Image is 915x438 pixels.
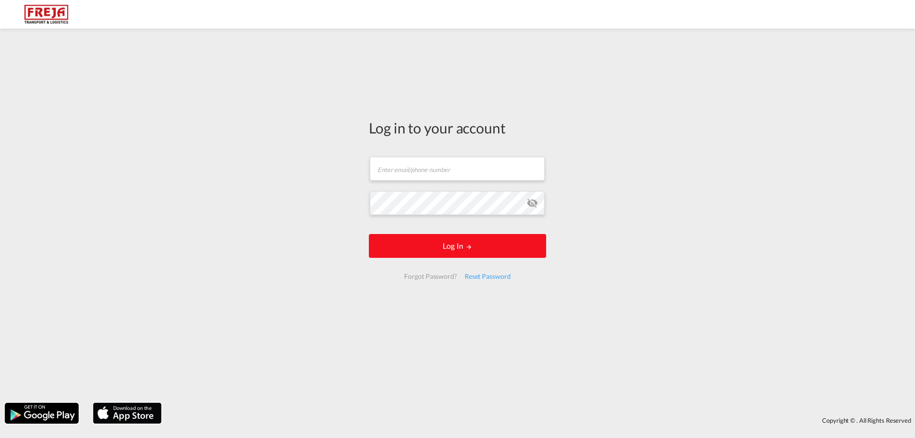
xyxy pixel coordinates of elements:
[527,197,538,209] md-icon: icon-eye-off
[369,118,546,138] div: Log in to your account
[4,402,80,425] img: google.png
[400,268,460,285] div: Forgot Password?
[370,157,545,181] input: Enter email/phone number
[461,268,515,285] div: Reset Password
[369,234,546,258] button: LOGIN
[92,402,163,425] img: apple.png
[14,4,79,25] img: 586607c025bf11f083711d99603023e7.png
[166,412,915,428] div: Copyright © . All Rights Reserved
